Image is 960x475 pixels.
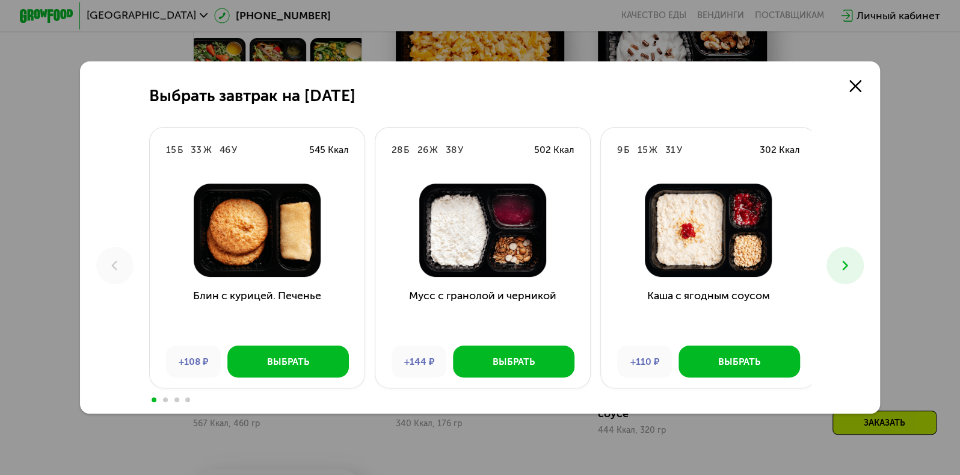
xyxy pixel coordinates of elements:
[203,143,212,157] div: Ж
[392,143,402,157] div: 28
[453,346,574,377] button: Выбрать
[227,346,349,377] button: Выбрать
[166,346,221,377] div: +108 ₽
[617,346,672,377] div: +110 ₽
[601,288,816,336] h3: Каша с ягодным соусом
[678,346,800,377] button: Выбрать
[534,143,574,157] div: 502 Ккал
[617,143,623,157] div: 9
[220,143,230,157] div: 46
[177,143,183,157] div: Б
[446,143,457,157] div: 38
[161,184,354,277] img: Блин с курицей. Печенье
[149,87,355,105] h2: Выбрать завтрак на [DATE]
[624,143,629,157] div: Б
[429,143,438,157] div: Ж
[150,288,365,336] h3: Блин с курицей. Печенье
[637,143,647,157] div: 15
[309,143,349,157] div: 545 Ккал
[375,288,590,336] h3: Мусс с гранолой и черникой
[458,143,463,157] div: У
[386,184,580,277] img: Мусс с гранолой и черникой
[267,355,309,368] div: Выбрать
[404,143,409,157] div: Б
[677,143,682,157] div: У
[191,143,202,157] div: 33
[166,143,176,157] div: 15
[665,143,675,157] div: 31
[232,143,237,157] div: У
[417,143,428,157] div: 26
[718,355,760,368] div: Выбрать
[392,346,446,377] div: +144 ₽
[493,355,535,368] div: Выбрать
[760,143,800,157] div: 302 Ккал
[649,143,657,157] div: Ж
[612,184,805,277] img: Каша с ягодным соусом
